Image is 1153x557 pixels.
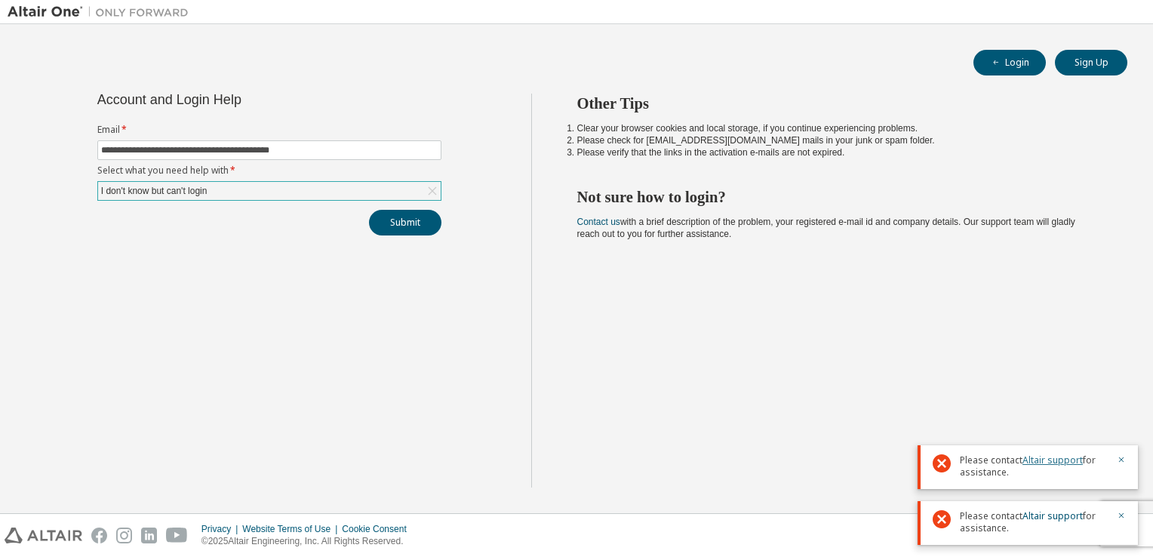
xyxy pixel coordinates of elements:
[577,217,620,227] a: Contact us
[98,182,441,200] div: I don't know but can't login
[973,50,1046,75] button: Login
[91,528,107,543] img: facebook.svg
[577,94,1101,113] h2: Other Tips
[960,454,1108,479] span: Please contact for assistance.
[1055,50,1127,75] button: Sign Up
[116,528,132,543] img: instagram.svg
[99,183,210,199] div: I don't know but can't login
[141,528,157,543] img: linkedin.svg
[577,187,1101,207] h2: Not sure how to login?
[1022,454,1083,466] a: Altair support
[97,94,373,106] div: Account and Login Help
[5,528,82,543] img: altair_logo.svg
[577,122,1101,134] li: Clear your browser cookies and local storage, if you continue experiencing problems.
[369,210,441,235] button: Submit
[8,5,196,20] img: Altair One
[577,146,1101,158] li: Please verify that the links in the activation e-mails are not expired.
[97,124,441,136] label: Email
[97,165,441,177] label: Select what you need help with
[201,523,242,535] div: Privacy
[577,134,1101,146] li: Please check for [EMAIL_ADDRESS][DOMAIN_NAME] mails in your junk or spam folder.
[166,528,188,543] img: youtube.svg
[242,523,342,535] div: Website Terms of Use
[342,523,415,535] div: Cookie Consent
[577,217,1075,239] span: with a brief description of the problem, your registered e-mail id and company details. Our suppo...
[960,510,1108,534] span: Please contact for assistance.
[1022,509,1083,522] a: Altair support
[201,535,416,548] p: © 2025 Altair Engineering, Inc. All Rights Reserved.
